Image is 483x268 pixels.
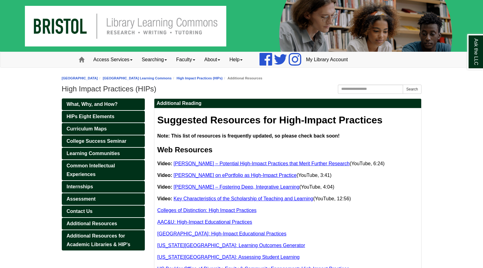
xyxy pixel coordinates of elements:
div: Guide Pages [62,98,145,250]
a: [GEOGRAPHIC_DATA] [62,76,98,80]
span: Suggested Resources for High-Impact Practices [157,114,383,126]
a: College Success Seminar [62,135,145,147]
span: Web Resources [157,146,213,154]
a: AAC&U: High-Impact Educational Practices [157,219,252,225]
a: High Impact Practices (HIPs) [176,76,223,80]
a: HIPs Eight Elements [62,111,145,122]
span: Video: [157,161,172,166]
a: Faculty [172,52,200,67]
a: Contact Us [62,206,145,217]
span: Additional Resources [67,221,117,226]
button: Search [403,85,421,94]
a: Additional Resources for Academic Libraries & HIP's [62,230,145,250]
span: Curriculum Maps [67,126,107,131]
a: Common Intellectual Experiences [62,160,145,180]
a: Searching [137,52,172,67]
span: Video: [157,173,172,178]
span: Assessment [67,196,96,202]
a: [PERSON_NAME] on ePortfolio as High-Impact Practice [174,173,297,178]
a: What, Why, and How? [62,98,145,110]
a: Curriculum Maps [62,123,145,135]
a: [GEOGRAPHIC_DATA] Learning Commons [103,76,172,80]
h1: High Impact Practices (HIPs) [62,85,422,93]
li: Additional Resources [223,75,262,81]
a: Additional Resources [62,218,145,230]
span: What, Why, and How? [67,102,118,107]
a: Help [225,52,247,67]
span: (YouTube, 12:56) [172,196,351,201]
span: HIPs Eight Elements [67,114,115,119]
a: Key Characteristics of the Scholarship of Teaching and Learning [174,196,313,201]
nav: breadcrumb [62,75,422,81]
a: [US_STATE][GEOGRAPHIC_DATA]: Assessing Student Learning [157,254,300,260]
span: College Success Seminar [67,138,127,144]
span: Video: [157,184,172,190]
span: Learning Communities [67,151,120,156]
a: [US_STATE][GEOGRAPHIC_DATA]: Learning Outcomes Generator [157,243,305,248]
span: Additional Resources for Academic Libraries & HIP's [67,233,130,247]
span: (YouTube, 3:41) [172,173,331,178]
a: Learning Communities [62,148,145,159]
span: Contact Us [67,209,93,214]
a: Colleges of Distinction: High Impact Practices [157,208,257,213]
span: Internships [67,184,93,189]
a: [GEOGRAPHIC_DATA]: High-Impact Educational Practices [157,231,287,236]
a: Access Services [89,52,137,67]
span: Note: This list of resources is frequently updated, so please check back soon! [157,133,340,138]
span: Common Intellectual Experiences [67,163,115,177]
a: [PERSON_NAME] – Potential High-Impact Practices that Merit Further Research [174,161,350,166]
span: (YouTube, 6:24) [172,161,385,166]
h2: Additional Reading [154,99,421,108]
a: My Library Account [301,52,352,67]
a: Assessment [62,193,145,205]
a: Internships [62,181,145,193]
span: (YouTube, 4:04) [172,184,334,190]
a: About [200,52,225,67]
span: Video: [157,196,172,201]
a: [PERSON_NAME] – Fostering Deep, Integrative Learning [174,184,299,190]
